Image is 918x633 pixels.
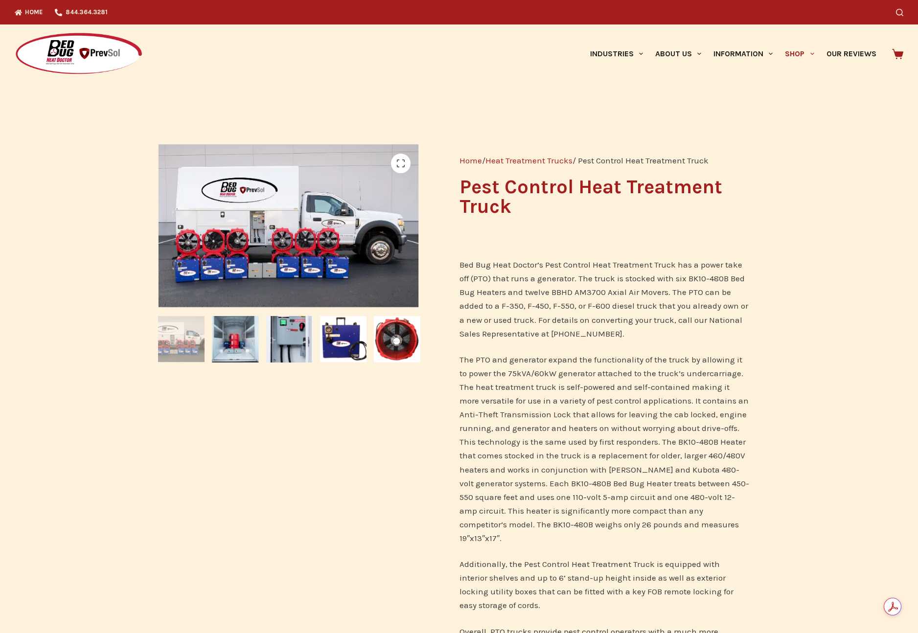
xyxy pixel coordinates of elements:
a: Home [459,156,482,165]
a: View full-screen image gallery [391,154,411,173]
img: pest control heat treatment truck by bed bug heat doctor has 6 480-volt heaters and 12 axial fans [158,316,205,362]
a: pest control heat treatment truck by bed bug heat doctor has 6 480-volt heaters and 12 axial fans [158,220,420,230]
a: About Us [649,24,707,83]
p: The PTO and generator expand the functionality of the truck by allowing it to power the 75kVA/60k... [459,353,750,545]
a: Heat Treatment Trucks [485,156,573,165]
a: Information [708,24,779,83]
img: pest control heat treatment truck by bed bug heat doctor has 6 480-volt heaters and 12 axial fans [158,144,420,309]
img: Prevsol/Bed Bug Heat Doctor [15,32,143,76]
a: Shop [779,24,820,83]
a: Industries [584,24,649,83]
p: Bed Bug Heat Doctor’s Pest Control Heat Treatment Truck has a power take off (PTO) that runs a ge... [459,258,750,340]
p: Additionally, the Pest Control Heat Treatment Truck is equipped with interior shelves and up to 6... [459,557,750,612]
img: Power Distribution Panel on the pest control heat treatment Truck [266,316,313,362]
button: Search [896,9,903,16]
img: Interior of the pest control heat treatment truck showing fans and bed bug heaters [212,316,258,362]
img: BK10-480B Bed Bug Heater with 480-volt power cord, 6 included in package [320,316,367,362]
nav: Breadcrumb [459,154,750,167]
img: AM3700 High Temperature Axial Air Mover for bed bug heat treatment [374,316,420,362]
nav: Primary [584,24,882,83]
h1: Pest Control Heat Treatment Truck [459,177,750,216]
a: Our Reviews [820,24,882,83]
